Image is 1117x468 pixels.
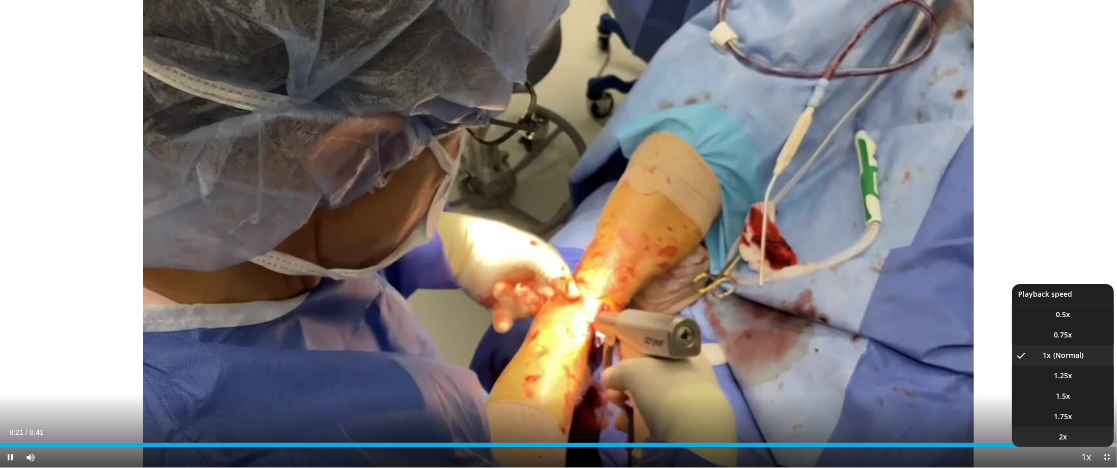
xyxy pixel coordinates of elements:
button: Playback Rate [1076,447,1097,467]
span: / [25,428,28,436]
span: 0.75x [1054,330,1072,340]
span: 1.5x [1056,391,1070,401]
span: 1x [1043,350,1051,360]
span: 0.5x [1056,309,1070,320]
span: 8:41 [30,428,43,436]
span: 2x [1059,432,1067,442]
button: Exit Fullscreen [1097,447,1117,467]
span: 8:21 [9,428,23,436]
span: 1.25x [1054,371,1072,381]
button: Mute [20,447,41,467]
span: 1.75x [1054,411,1072,422]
